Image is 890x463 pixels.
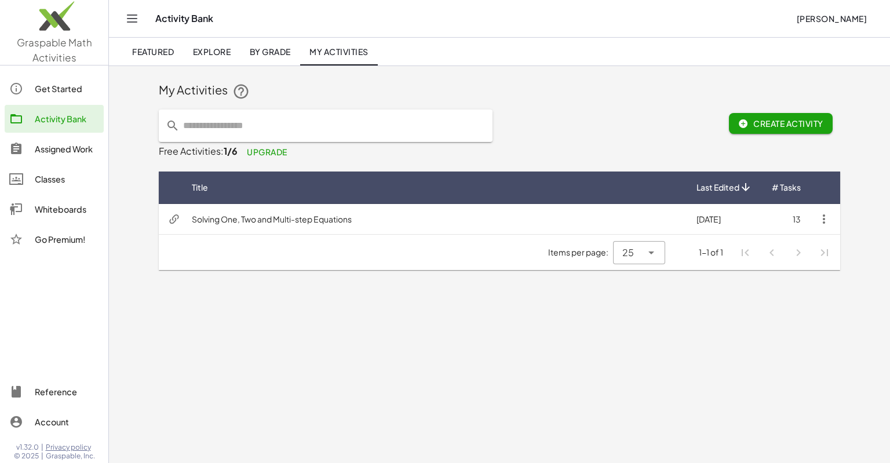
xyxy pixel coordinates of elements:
span: Graspable Math Activities [17,36,92,64]
a: Account [5,408,104,436]
div: My Activities [159,82,840,100]
span: [PERSON_NAME] [796,13,867,24]
td: Solving One, Two and Multi-step Equations [183,204,687,234]
a: Upgrade [238,141,297,162]
button: [PERSON_NAME] [787,8,876,29]
button: Toggle navigation [123,9,141,28]
div: Get Started [35,82,99,96]
div: Reference [35,385,99,399]
span: By Grade [249,46,290,57]
a: Whiteboards [5,195,104,223]
a: Privacy policy [46,443,95,452]
button: Create Activity [729,113,833,134]
span: My Activities [309,46,369,57]
div: Whiteboards [35,202,99,216]
i: prepended action [166,119,180,133]
a: Classes [5,165,104,193]
span: # Tasks [772,181,801,194]
span: Title [192,181,208,194]
span: Featured [132,46,174,57]
a: Assigned Work [5,135,104,163]
span: Graspable, Inc. [46,451,95,461]
span: Create Activity [738,118,823,129]
nav: Pagination Navigation [732,239,838,266]
span: Upgrade [247,147,287,157]
td: 13 [762,204,810,234]
div: Go Premium! [35,232,99,246]
span: 25 [622,246,634,260]
span: 1/6 [224,145,238,157]
p: Free Activities: [159,142,840,162]
span: | [41,443,43,452]
span: | [41,451,43,461]
td: [DATE] [687,204,762,234]
span: v1.32.0 [16,443,39,452]
a: Get Started [5,75,104,103]
span: Last Edited [696,181,739,194]
a: Activity Bank [5,105,104,133]
a: Reference [5,378,104,406]
div: 1-1 of 1 [699,246,723,258]
div: Assigned Work [35,142,99,156]
span: Explore [192,46,231,57]
div: Activity Bank [35,112,99,126]
span: Items per page: [548,246,613,258]
span: © 2025 [14,451,39,461]
div: Account [35,415,99,429]
div: Classes [35,172,99,186]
